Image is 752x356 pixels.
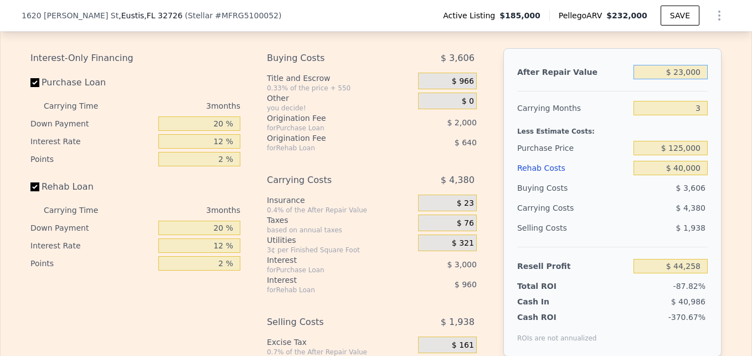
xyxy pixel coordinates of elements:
div: Origination Fee [267,113,390,124]
div: Resell Profit [517,256,629,276]
button: SAVE [661,6,699,26]
div: Points [30,255,154,272]
span: Active Listing [443,10,499,21]
span: $232,000 [606,11,647,20]
input: Rehab Loan [30,182,39,191]
div: for Rehab Loan [267,286,390,294]
div: 3 months [120,201,240,219]
div: Rehab Costs [517,158,629,178]
div: Carrying Time [44,201,116,219]
label: Purchase Loan [30,73,154,93]
span: $ 3,606 [676,184,705,192]
div: you decide! [267,104,414,113]
div: Points [30,150,154,168]
span: , FL 32726 [144,11,182,20]
span: $ 4,380 [676,204,705,212]
div: Title and Escrow [267,73,414,84]
div: Carrying Costs [267,170,390,190]
span: , Eustis [119,10,182,21]
div: Selling Costs [517,218,629,238]
span: $ 966 [452,77,474,87]
span: $ 640 [455,138,477,147]
div: ( ) [185,10,282,21]
div: Total ROI [517,281,586,292]
span: $ 161 [452,340,474,350]
div: 3 months [120,97,240,115]
span: $ 2,000 [447,118,476,127]
div: Purchase Price [517,138,629,158]
span: $ 4,380 [441,170,475,190]
span: $ 76 [457,218,474,228]
div: Cash In [517,296,586,307]
div: Cash ROI [517,312,597,323]
span: $ 40,986 [671,297,705,306]
span: $185,000 [499,10,540,21]
div: 3¢ per Finished Square Foot [267,246,414,255]
div: Other [267,93,414,104]
div: based on annual taxes [267,226,414,235]
div: for Purchase Loan [267,124,390,133]
span: $ 1,938 [441,312,475,332]
span: $ 3,000 [447,260,476,269]
div: for Rehab Loan [267,144,390,152]
div: Interest-Only Financing [30,48,240,68]
div: Buying Costs [267,48,390,68]
div: Selling Costs [267,312,390,332]
input: Purchase Loan [30,78,39,87]
div: Origination Fee [267,133,390,144]
span: $ 0 [462,96,474,106]
span: $ 3,606 [441,48,475,68]
span: Stellar [188,11,213,20]
div: Utilities [267,235,414,246]
div: Down Payment [30,219,154,237]
div: Carrying Costs [517,198,586,218]
span: -370.67% [668,313,705,322]
span: # MFRG5100052 [215,11,279,20]
div: Interest [267,274,390,286]
div: 0.33% of the price + 550 [267,84,414,93]
div: Taxes [267,215,414,226]
div: Excise Tax [267,337,414,348]
div: for Purchase Loan [267,266,390,274]
div: Down Payment [30,115,154,133]
div: Carrying Time [44,97,116,115]
span: 1620 [PERSON_NAME] St [22,10,119,21]
div: After Repair Value [517,62,629,82]
span: $ 960 [455,280,477,289]
span: $ 23 [457,199,474,208]
div: Interest [267,255,390,266]
div: Insurance [267,195,414,206]
label: Rehab Loan [30,177,154,197]
div: Interest Rate [30,133,154,150]
div: Buying Costs [517,178,629,198]
div: ROIs are not annualized [517,323,597,343]
div: Carrying Months [517,98,629,118]
span: $ 1,938 [676,223,705,232]
div: Less Estimate Costs: [517,118,708,138]
span: $ 321 [452,238,474,248]
div: 0.4% of the After Repair Value [267,206,414,215]
div: Interest Rate [30,237,154,255]
span: Pellego ARV [559,10,607,21]
span: -87.82% [673,282,705,291]
button: Show Options [708,4,730,27]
